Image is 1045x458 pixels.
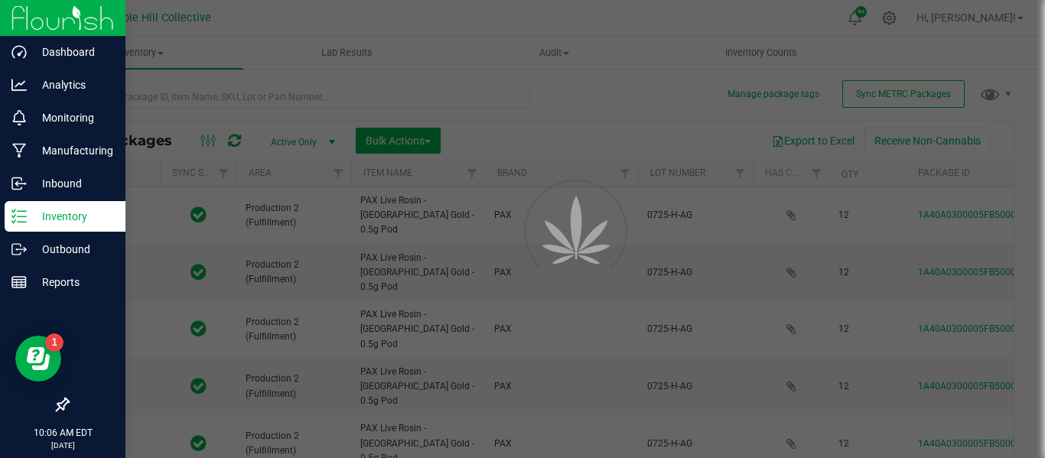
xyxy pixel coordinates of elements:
[27,43,119,61] p: Dashboard
[27,174,119,193] p: Inbound
[27,141,119,160] p: Manufacturing
[7,426,119,440] p: 10:06 AM EDT
[27,109,119,127] p: Monitoring
[27,240,119,258] p: Outbound
[7,440,119,451] p: [DATE]
[27,76,119,94] p: Analytics
[11,44,27,60] inline-svg: Dashboard
[45,333,63,352] iframe: Resource center unread badge
[11,110,27,125] inline-svg: Monitoring
[27,273,119,291] p: Reports
[11,209,27,224] inline-svg: Inventory
[15,336,61,382] iframe: Resource center
[11,77,27,93] inline-svg: Analytics
[27,207,119,226] p: Inventory
[11,274,27,290] inline-svg: Reports
[11,176,27,191] inline-svg: Inbound
[11,143,27,158] inline-svg: Manufacturing
[11,242,27,257] inline-svg: Outbound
